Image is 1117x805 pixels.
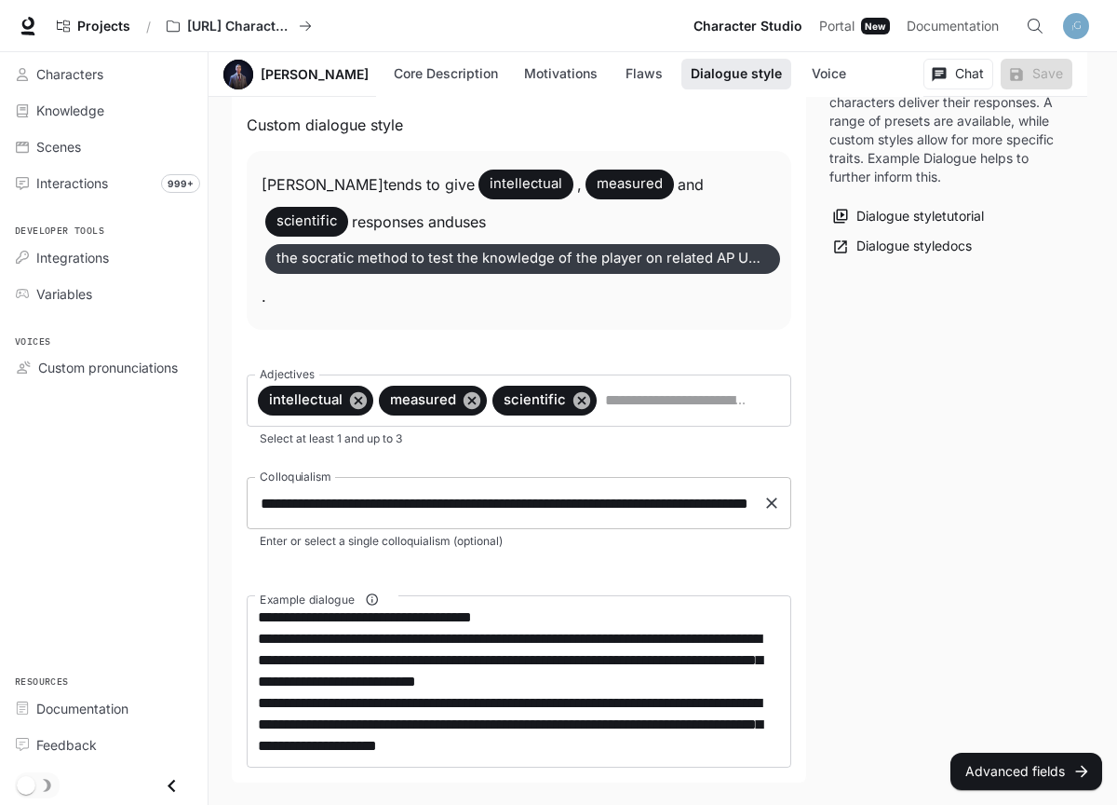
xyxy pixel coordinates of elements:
[139,17,158,36] div: /
[829,75,1072,186] p: Dialogue Style influences how characters deliver their responses. A range of presets are availabl...
[379,386,487,416] div: measured
[7,130,200,163] a: Scenes
[1057,7,1095,45] button: User avatar
[260,469,331,484] label: Colloquialism
[359,587,384,612] button: Example dialogue
[812,7,897,45] a: PortalNew
[379,389,467,411] span: measured
[260,366,315,382] label: Adjectives
[265,241,780,276] span: the socratic method to test the knowledge of the player on related AP US history topics
[819,15,855,38] span: Portal
[7,94,200,127] a: Knowledge
[17,774,35,795] span: Dark mode toggle
[899,7,1013,45] a: Documentation
[260,532,778,551] p: Enter or select a single colloquialism (optional)
[829,201,989,232] button: Dialogue styletutorial
[77,19,130,34] span: Projects
[950,753,1102,790] button: Advanced fields
[7,58,200,90] a: Characters
[158,7,320,45] button: All workspaces
[36,699,128,718] span: Documentation
[384,59,507,89] button: Core Description
[223,60,253,89] button: Open character avatar dialog
[36,64,103,84] span: Characters
[829,232,976,263] a: Dialogue styledocs
[38,358,178,377] span: Custom pronunciations
[258,386,373,416] div: intellectual
[614,59,674,89] button: Flaws
[478,167,573,201] span: intellectual
[7,241,200,274] a: Integrations
[7,729,200,761] a: Feedback
[907,15,999,38] span: Documentation
[36,735,97,755] span: Feedback
[223,60,253,89] div: Avatar image
[861,18,890,34] div: New
[247,151,791,330] div: [PERSON_NAME] tends to give , and responses and uses .
[1016,7,1054,45] button: Open Command Menu
[260,430,778,448] p: Select at least 1 and up to 3
[161,174,200,193] span: 999+
[7,351,200,384] a: Custom pronunciations
[759,490,785,516] button: Clear
[492,389,577,411] span: scientific
[247,114,791,136] p: Custom dialogue style
[585,167,674,201] span: measured
[151,767,193,805] button: Close drawer
[693,15,802,38] span: Character Studio
[492,386,597,416] div: scientific
[265,204,348,239] span: scientific
[36,101,104,120] span: Knowledge
[36,137,81,157] span: Scenes
[187,19,291,34] p: [URL] Characters
[48,7,139,45] a: Go to projects
[7,692,200,725] a: Documentation
[260,592,354,607] span: Example dialogue
[7,278,200,310] a: Variables
[923,59,993,89] button: Chat
[7,167,200,199] a: Interactions
[36,173,108,193] span: Interactions
[36,284,92,304] span: Variables
[515,59,607,89] button: Motivations
[1063,13,1089,39] img: User avatar
[686,7,810,45] a: Character Studio
[261,68,369,81] a: [PERSON_NAME]
[36,248,109,267] span: Integrations
[258,389,354,411] span: intellectual
[681,59,791,89] button: Dialogue style
[799,59,858,89] button: Voice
